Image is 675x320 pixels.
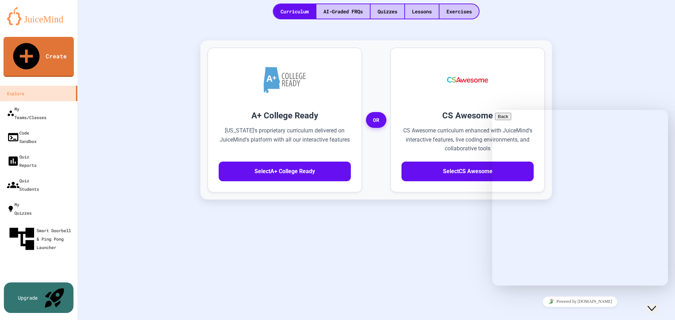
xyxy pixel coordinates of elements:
span: OR [366,112,386,128]
div: My Quizzes [7,200,32,217]
div: Code Sandbox [7,129,37,145]
p: CS Awesome curriculum enhanced with JuiceMind's interactive features, live coding environments, a... [401,126,534,153]
div: Curriculum [274,4,316,19]
p: [US_STATE]'s proprietary curriculum delivered on JuiceMind's platform with all our interactive fe... [219,126,351,153]
h3: A+ College Ready [219,109,351,122]
div: Exercises [439,4,479,19]
div: My Teams/Classes [7,105,46,122]
h3: CS Awesome [401,109,534,122]
div: Quiz Reports [7,152,37,169]
div: Quiz Students [7,176,39,193]
div: Upgrade [18,294,38,301]
div: Quizzes [371,4,404,19]
div: Lessons [405,4,439,19]
button: SelectCS Awesome [401,162,534,181]
div: AI-Graded FRQs [316,4,370,19]
button: SelectA+ College Ready [219,162,351,181]
div: Explore [7,89,24,98]
iframe: chat widget [645,292,668,313]
img: CS Awesome [440,59,495,101]
iframe: chat widget [492,294,668,309]
a: Create [4,37,74,77]
iframe: chat widget [492,110,668,286]
img: logo-orange.svg [7,7,70,25]
img: A+ College Ready [264,67,306,93]
div: Smart Doorbell & Ping Pong Launcher [7,224,75,254]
